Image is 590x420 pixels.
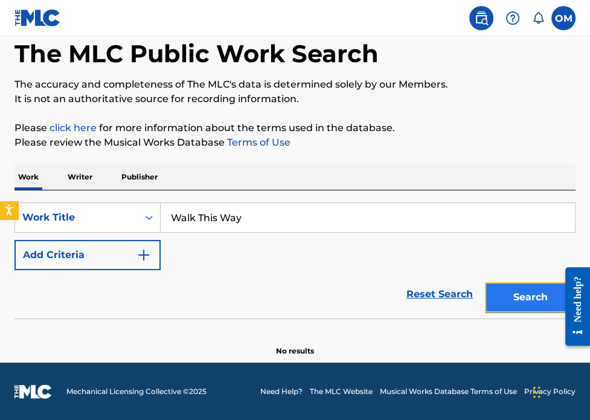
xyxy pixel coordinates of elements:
[533,374,540,410] div: Drag
[136,248,151,262] img: 9d2ae6d4665cec9f34b9.svg
[276,331,314,357] p: No results
[532,12,544,24] div: Notifications
[14,164,42,190] p: Work
[485,282,576,312] button: Search
[474,11,489,25] img: search
[225,137,290,148] a: Terms of Use
[400,281,479,308] a: Reset Search
[260,386,303,397] a: Need Help?
[50,122,97,134] a: click here
[551,6,576,30] div: User Menu
[505,11,520,25] img: help
[501,6,525,30] div: Help
[14,121,576,135] p: Please for more information about the terms used in the database.
[14,77,576,92] p: The accuracy and completeness of The MLC's data is determined solely by our Members.
[469,6,493,30] a: Public Search
[14,384,52,399] img: logo
[22,210,131,225] div: Work Title
[530,362,590,420] iframe: Chat Widget
[380,386,517,397] a: Musical Works Database Terms of Use
[14,39,379,69] h1: The MLC Public Work Search
[14,135,576,150] p: Please review the Musical Works Database
[14,92,576,106] p: It is not an authoritative source for recording information.
[14,9,61,27] img: MLC Logo
[14,240,161,270] button: Add Criteria
[64,164,96,190] p: Writer
[310,386,373,397] a: The MLC Website
[66,386,207,397] span: Mechanical Licensing Collective © 2025
[118,164,161,190] p: Publisher
[556,258,590,355] iframe: Resource Center
[524,386,576,397] a: Privacy Policy
[14,202,576,318] form: Search Form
